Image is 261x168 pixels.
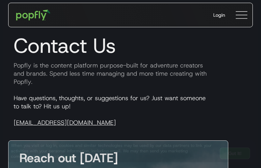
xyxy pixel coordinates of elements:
[8,33,253,58] h1: Contact Us
[11,5,55,25] a: home
[8,94,253,127] p: Have questions, thoughts, or suggestions for us? Just want someone to talk to? Hit us up!
[8,61,253,86] p: Popfly is the content platform purpose-built for adventure creators and brands. Spend less time m...
[220,148,250,159] a: Got It!
[14,119,116,127] a: [EMAIL_ADDRESS][DOMAIN_NAME]
[64,154,73,159] a: here
[213,12,225,18] div: Login
[11,143,214,159] div: When you visit or log in, cookies and similar technologies may be used by our data partners to li...
[208,6,231,24] a: Login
